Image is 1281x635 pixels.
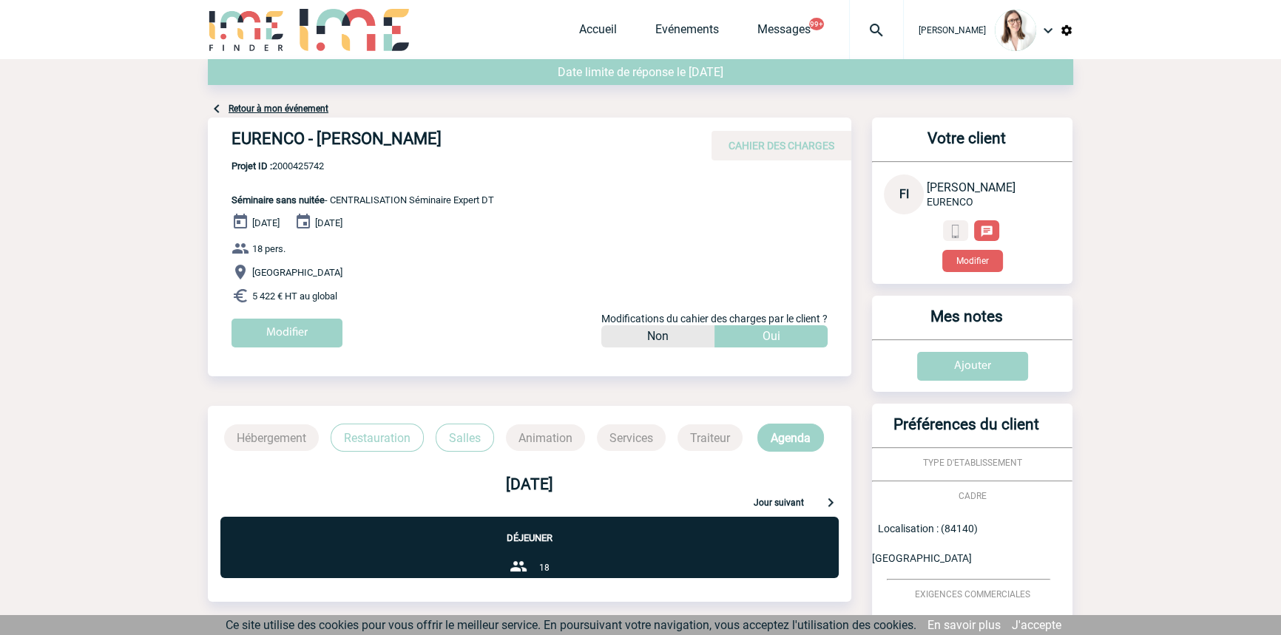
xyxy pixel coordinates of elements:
[506,475,553,493] b: [DATE]
[927,180,1015,194] span: [PERSON_NAME]
[729,140,834,152] span: CAHIER DES CHARGES
[436,424,494,452] p: Salles
[558,65,723,79] span: Date limite de réponse le [DATE]
[927,196,973,208] span: EURENCO
[252,217,280,228] span: [DATE]
[757,424,824,452] p: Agenda
[231,129,675,154] h4: EURENCO - [PERSON_NAME]
[315,217,342,228] span: [DATE]
[822,493,839,511] img: keyboard-arrow-right-24-px.png
[872,523,978,564] span: Localisation : (84140) [GEOGRAPHIC_DATA]
[331,424,424,452] p: Restauration
[757,22,811,43] a: Messages
[655,22,719,43] a: Evénements
[506,424,585,451] p: Animation
[647,325,669,347] p: Non
[878,308,1055,339] h3: Mes notes
[915,589,1030,600] span: EXIGENCES COMMERCIALES
[942,250,1003,272] button: Modifier
[229,103,328,114] a: Retour à mon événement
[252,243,285,254] span: 18 pers.
[980,225,993,238] img: chat-24-px-w.png
[917,352,1028,381] input: Ajouter
[226,618,916,632] span: Ce site utilise des cookies pour vous offrir le meilleur service. En poursuivant votre navigation...
[1012,618,1061,632] a: J'accepte
[763,325,780,347] p: Oui
[597,424,666,451] p: Services
[231,194,325,206] span: Séminaire sans nuitée
[252,291,337,302] span: 5 422 € HT au global
[579,22,617,43] a: Accueil
[923,458,1022,468] span: TYPE D'ETABLISSEMENT
[878,415,1055,447] h3: Préférences du client
[224,424,319,451] p: Hébergement
[220,517,838,543] p: Déjeuner
[601,313,828,325] span: Modifications du cahier des charges par le client ?
[899,187,909,201] span: FI
[919,25,986,35] span: [PERSON_NAME]
[231,160,494,172] span: 2000425742
[231,319,342,347] input: Modifier
[809,18,824,30] button: 99+
[949,225,962,238] img: portable.png
[539,563,550,573] span: 18
[510,557,527,575] img: group-24-px-b.png
[677,424,743,451] p: Traiteur
[927,618,1001,632] a: En savoir plus
[231,194,494,206] span: - CENTRALISATION Séminaire Expert DT
[208,9,285,51] img: IME-Finder
[995,10,1036,51] img: 122719-0.jpg
[754,498,804,511] p: Jour suivant
[878,129,1055,161] h3: Votre client
[959,491,987,501] span: CADRE
[231,160,272,172] b: Projet ID :
[252,267,342,278] span: [GEOGRAPHIC_DATA]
